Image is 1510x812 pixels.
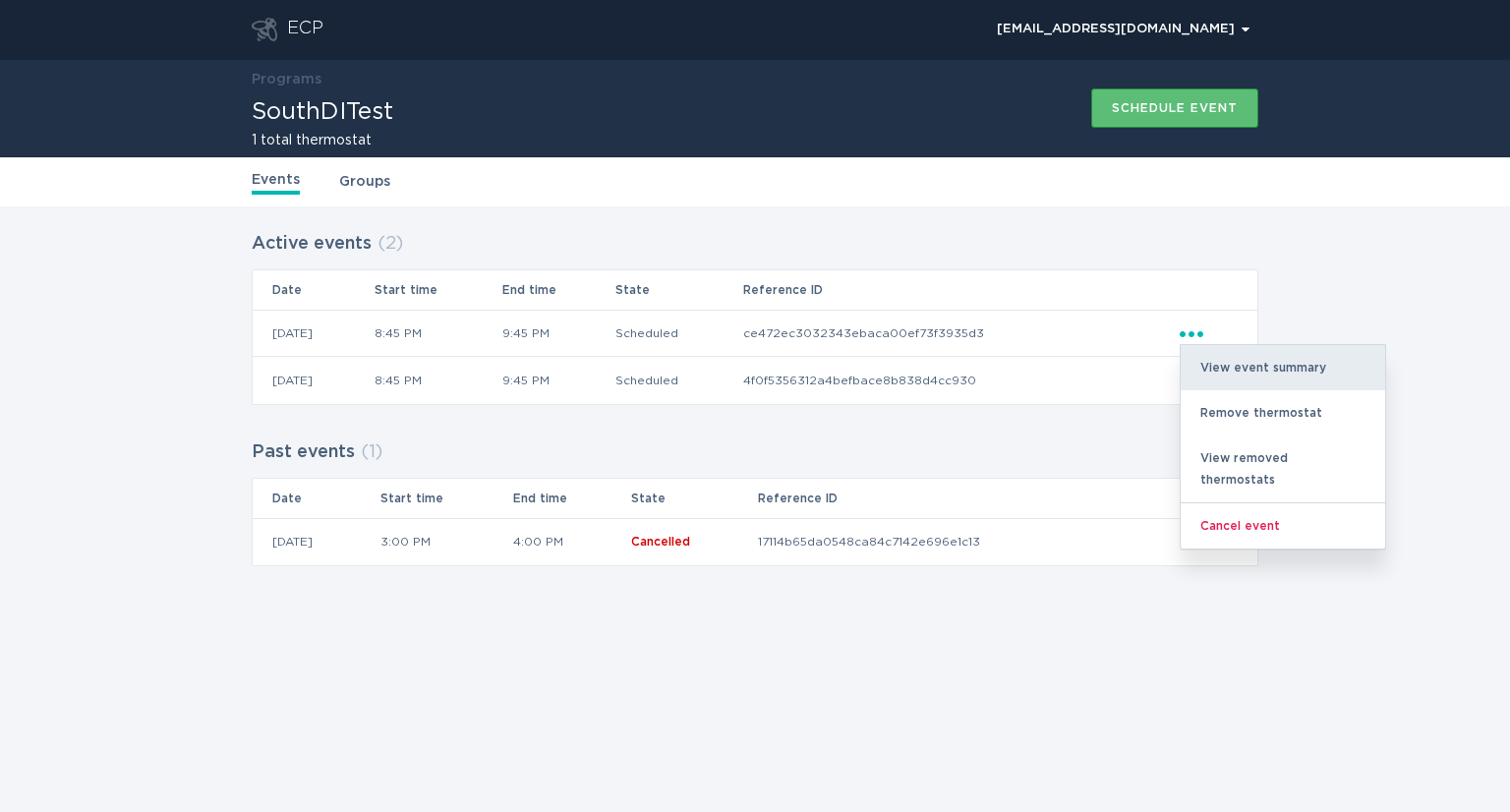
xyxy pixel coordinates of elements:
[501,270,613,310] th: End time
[252,226,372,261] h2: Active events
[988,15,1258,44] div: Popover menu
[742,270,1179,310] th: Reference ID
[379,518,513,565] td: 3:00 PM
[630,479,757,518] th: State
[374,310,501,357] td: 8:45 PM
[501,357,613,404] td: 9:45 PM
[631,536,690,548] span: Cancelled
[501,310,613,357] td: 9:45 PM
[252,134,393,147] h2: 1 total thermostat
[757,479,1179,518] th: Reference ID
[997,24,1249,35] div: [EMAIL_ADDRESS][DOMAIN_NAME]
[253,518,1257,565] tr: 112cbbd4ef8047c39880c462c044a812
[361,443,382,461] span: ( 1 )
[1181,435,1385,502] div: View removed thermostats
[374,357,501,404] td: 8:45 PM
[757,518,1179,565] td: 17114b65da0548ca84c7142e696e1c13
[615,375,678,386] span: Scheduled
[1181,502,1385,549] div: Cancel event
[512,518,630,565] td: 4:00 PM
[742,310,1179,357] td: ce472ec3032343ebaca00ef73f3935d3
[1091,88,1258,128] button: Schedule event
[253,310,1257,357] tr: 1e34a3da913f486ebad6ed201de477c2
[379,479,513,518] th: Start time
[252,435,355,470] h2: Past events
[252,100,393,124] h1: SouthDITest
[253,518,379,565] td: [DATE]
[377,235,403,253] span: ( 2 )
[615,327,678,339] span: Scheduled
[1181,345,1385,390] div: View event summary
[253,357,374,404] td: [DATE]
[1181,390,1385,435] div: Remove thermostat
[988,15,1258,44] button: Open user account details
[253,479,379,518] th: Date
[253,479,1257,518] tr: Table Headers
[253,310,374,357] td: [DATE]
[252,73,321,87] a: Programs
[253,270,1257,310] tr: Table Headers
[742,357,1179,404] td: 4f0f5356312a4befbace8b838d4cc930
[374,270,501,310] th: Start time
[253,357,1257,404] tr: fda61386374a44139370bba13f61deb1
[1112,102,1238,114] div: Schedule event
[252,18,277,41] button: Go to dashboard
[287,18,323,41] div: ECP
[512,479,630,518] th: End time
[339,171,390,193] a: Groups
[253,270,374,310] th: Date
[614,270,742,310] th: State
[252,169,300,195] a: Events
